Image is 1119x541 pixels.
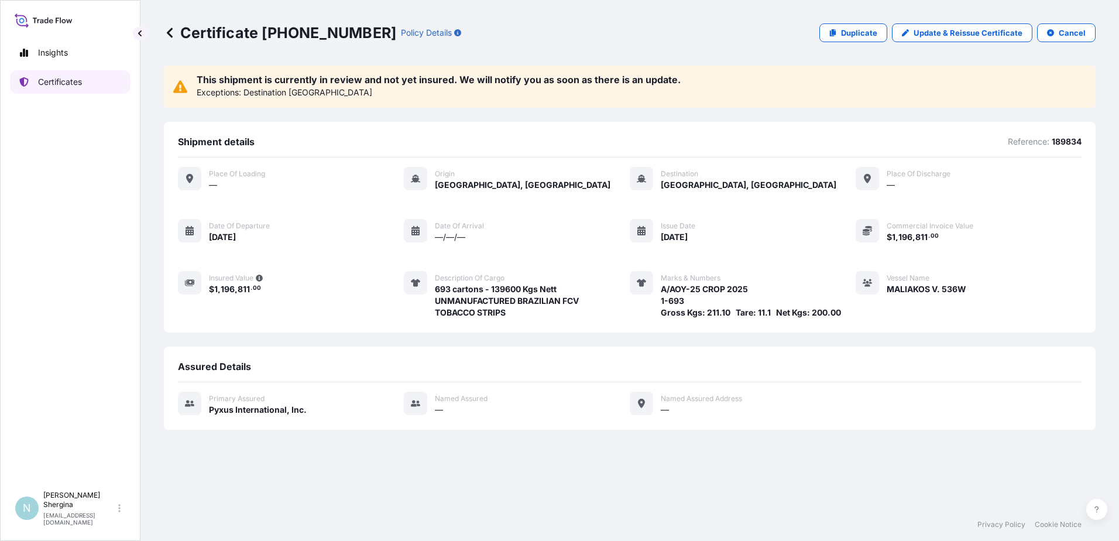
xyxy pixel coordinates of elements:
span: , [912,233,915,241]
span: Insured Value [209,273,253,283]
span: Named Assured [435,394,488,403]
p: 189834 [1052,136,1082,148]
span: . [250,286,252,290]
span: Marks & Numbers [661,273,720,283]
span: — [887,179,895,191]
span: MALIAKOS V. 536W [887,283,966,295]
span: , [218,285,221,293]
p: Duplicate [841,27,877,39]
span: 00 [931,234,939,238]
span: [DATE] [209,231,236,243]
a: Insights [10,41,131,64]
a: Cookie Notice [1035,520,1082,529]
span: 693 cartons - 139600 Kgs Nett UNMANUFACTURED BRAZILIAN FCV TOBACCO STRIPS [435,283,579,319]
p: [PERSON_NAME] Shergina [43,491,116,509]
span: Place of Loading [209,169,265,179]
span: . [928,234,930,238]
p: Cancel [1059,27,1086,39]
span: Commercial Invoice Value [887,221,973,231]
a: Duplicate [819,23,887,42]
span: 1 [214,285,218,293]
span: Date of departure [209,221,270,231]
span: 00 [253,286,261,290]
span: 811 [238,285,250,293]
span: [GEOGRAPHIC_DATA], [GEOGRAPHIC_DATA] [435,179,610,191]
p: Certificates [38,76,82,88]
span: — [209,179,217,191]
p: Destination [GEOGRAPHIC_DATA] [243,87,372,98]
span: Origin [435,169,455,179]
span: Issue Date [661,221,695,231]
p: Certificate [PHONE_NUMBER] [164,23,396,42]
span: Vessel Name [887,273,929,283]
span: , [235,285,238,293]
span: [GEOGRAPHIC_DATA], [GEOGRAPHIC_DATA] [661,179,836,191]
button: Cancel [1037,23,1096,42]
a: Certificates [10,70,131,94]
p: Update & Reissue Certificate [914,27,1022,39]
span: 196 [221,285,235,293]
a: Update & Reissue Certificate [892,23,1032,42]
span: — [435,404,443,416]
span: Named Assured Address [661,394,742,403]
span: N [23,502,31,514]
span: 196 [898,233,912,241]
span: Place of discharge [887,169,950,179]
p: Policy Details [401,27,452,39]
span: $ [887,233,892,241]
p: This shipment is currently in review and not yet insured. We will notify you as soon as there is ... [197,75,681,84]
span: $ [209,285,214,293]
span: Description of cargo [435,273,504,283]
p: Insights [38,47,68,59]
span: Destination [661,169,698,179]
span: —/—/— [435,231,465,243]
a: Privacy Policy [977,520,1025,529]
span: [DATE] [661,231,688,243]
span: Date of arrival [435,221,484,231]
span: — [661,404,669,416]
span: A/AOY-25 CROP 2025 1-693 Gross Kgs: 211.10 Tare: 11.1 Net Kgs: 200.00 [661,283,841,319]
p: Exceptions: [197,87,241,98]
span: , [895,233,898,241]
span: Pyxus International, Inc. [209,404,307,416]
span: 1 [892,233,895,241]
span: Shipment details [178,136,255,148]
span: 811 [915,233,928,241]
p: [EMAIL_ADDRESS][DOMAIN_NAME] [43,512,116,526]
span: Primary assured [209,394,265,403]
p: Reference: [1008,136,1049,148]
span: Assured Details [178,361,251,372]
